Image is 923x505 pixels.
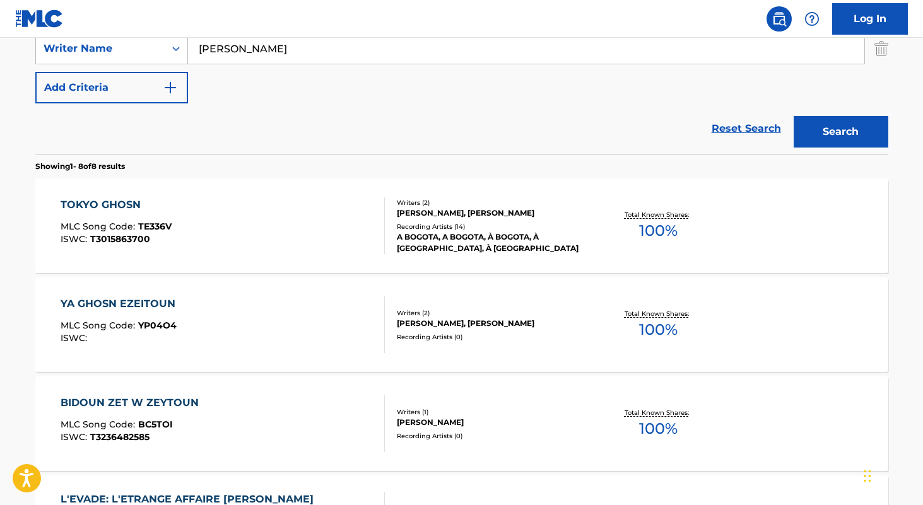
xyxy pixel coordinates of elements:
[138,221,172,232] span: TE336V
[397,308,587,318] div: Writers ( 2 )
[15,9,64,28] img: MLC Logo
[35,376,888,471] a: BIDOUN ZET W ZEYTOUNMLC Song Code:BC5TOIISWC:T3236482585Writers (1)[PERSON_NAME]Recording Artists...
[397,222,587,231] div: Recording Artists ( 14 )
[61,221,138,232] span: MLC Song Code :
[61,419,138,430] span: MLC Song Code :
[397,318,587,329] div: [PERSON_NAME], [PERSON_NAME]
[832,3,908,35] a: Log In
[860,444,923,505] iframe: Chat Widget
[35,277,888,372] a: YA GHOSN EZEITOUNMLC Song Code:YP04O4ISWC:Writers (2)[PERSON_NAME], [PERSON_NAME]Recording Artist...
[639,417,678,440] span: 100 %
[625,408,692,417] p: Total Known Shares:
[705,115,787,142] a: Reset Search
[794,116,888,148] button: Search
[874,33,888,64] img: Delete Criterion
[90,431,150,443] span: T3236482585
[61,395,205,410] div: BIDOUN ZET W ZEYTOUN
[61,233,90,245] span: ISWC :
[639,318,678,341] span: 100 %
[767,6,792,32] a: Public Search
[772,11,787,26] img: search
[397,207,587,219] div: [PERSON_NAME], [PERSON_NAME]
[138,320,177,331] span: YP04O4
[799,6,825,32] div: Help
[61,332,90,344] span: ISWC :
[163,80,178,95] img: 9d2ae6d4665cec9f34b9.svg
[61,197,172,212] div: TOKYO GHOSN
[397,332,587,342] div: Recording Artists ( 0 )
[61,296,182,311] div: YA GHOSN EZEITOUN
[397,407,587,417] div: Writers ( 1 )
[804,11,820,26] img: help
[397,417,587,428] div: [PERSON_NAME]
[625,309,692,318] p: Total Known Shares:
[625,210,692,219] p: Total Known Shares:
[90,233,150,245] span: T3015863700
[61,431,90,443] span: ISWC :
[44,41,157,56] div: Writer Name
[35,161,125,172] p: Showing 1 - 8 of 8 results
[61,320,138,331] span: MLC Song Code :
[397,431,587,441] div: Recording Artists ( 0 )
[35,72,188,103] button: Add Criteria
[397,231,587,254] div: A BOGOTA, A BOGOTA, À BOGOTA, À [GEOGRAPHIC_DATA], À [GEOGRAPHIC_DATA]
[138,419,173,430] span: BC5TOI
[864,457,871,495] div: Drag
[639,219,678,242] span: 100 %
[397,198,587,207] div: Writers ( 2 )
[35,178,888,273] a: TOKYO GHOSNMLC Song Code:TE336VISWC:T3015863700Writers (2)[PERSON_NAME], [PERSON_NAME]Recording A...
